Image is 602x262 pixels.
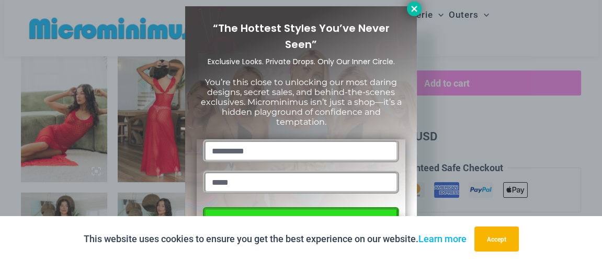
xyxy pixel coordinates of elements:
a: Learn more [418,233,467,244]
span: You’re this close to unlocking our most daring designs, secret sales, and behind-the-scenes exclu... [201,77,402,127]
button: Sign up now [203,207,399,237]
span: “The Hottest Styles You’ve Never Seen” [213,21,390,52]
button: Close [407,2,422,16]
span: Exclusive Looks. Private Drops. Only Our Inner Circle. [208,56,395,67]
p: This website uses cookies to ensure you get the best experience on our website. [84,231,467,247]
button: Accept [474,227,519,252]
